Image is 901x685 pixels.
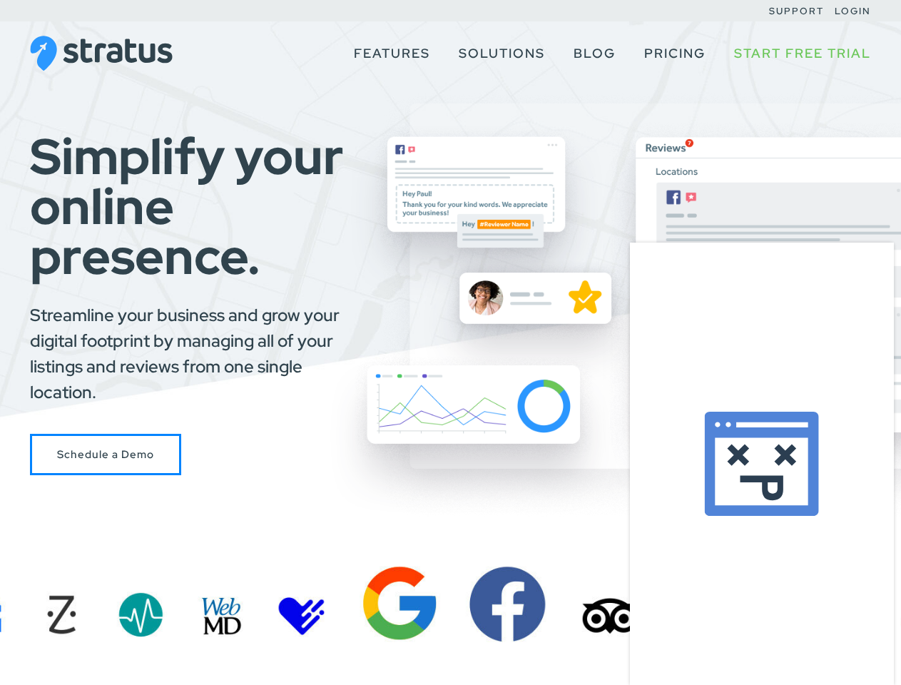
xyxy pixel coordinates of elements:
a: Schedule a Stratus Demo with Us [30,434,181,476]
img: Stratus [30,36,173,71]
h1: Simplify your online presence. [30,131,367,281]
a: Pricing [644,40,706,67]
p: Streamline your business and grow your digital footprint by managing all of your listings and rev... [30,303,367,405]
a: Login [835,5,871,17]
a: Start Free Trial [734,40,871,67]
img: Group of floating boxes showing Stratus features [330,93,901,517]
a: Blog [574,40,616,67]
a: Features [354,40,430,67]
nav: Primary [340,21,871,86]
a: Support [769,5,824,17]
iframe: HelpCrunch [626,239,901,685]
a: Solutions [459,40,545,67]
